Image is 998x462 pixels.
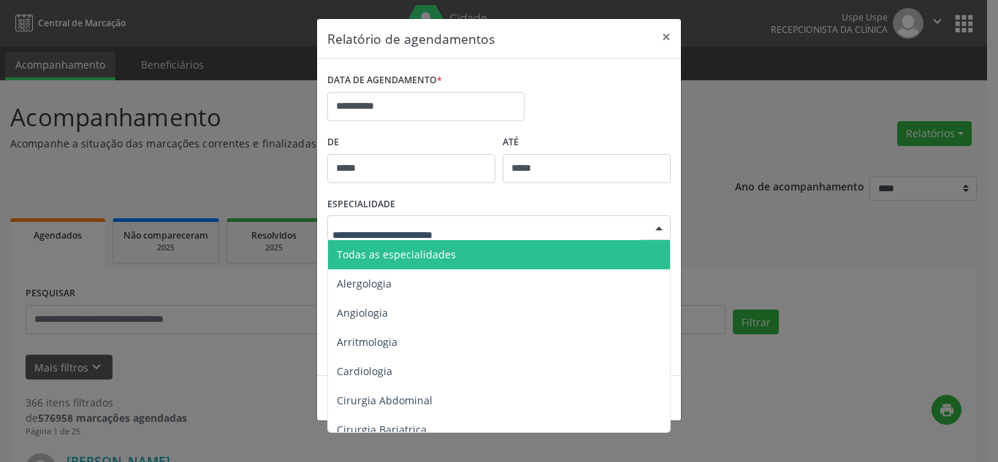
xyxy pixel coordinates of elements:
[337,393,433,407] span: Cirurgia Abdominal
[327,29,495,48] h5: Relatório de agendamentos
[337,247,456,261] span: Todas as especialidades
[337,306,388,320] span: Angiologia
[652,19,681,55] button: Close
[327,193,395,216] label: ESPECIALIDADE
[327,69,442,92] label: DATA DE AGENDAMENTO
[503,131,671,154] label: ATÉ
[337,335,397,349] span: Arritmologia
[337,423,427,436] span: Cirurgia Bariatrica
[327,131,495,154] label: De
[337,277,392,290] span: Alergologia
[337,364,392,378] span: Cardiologia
